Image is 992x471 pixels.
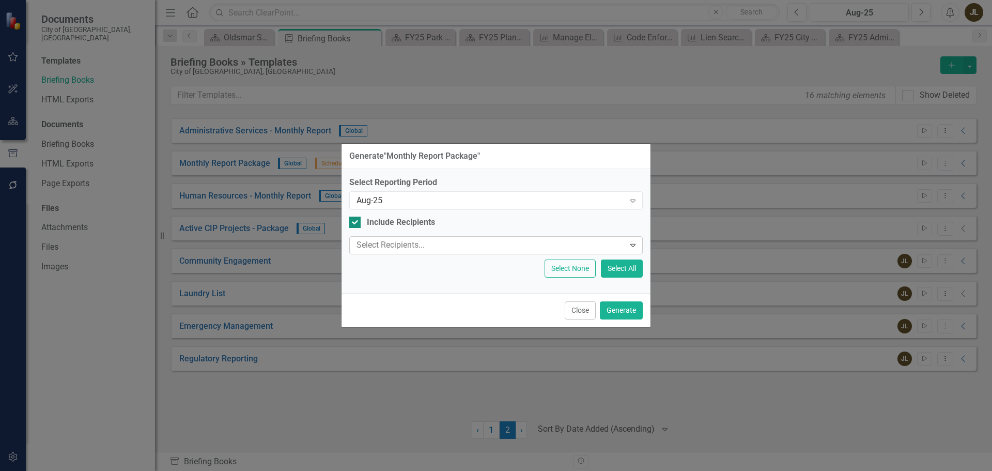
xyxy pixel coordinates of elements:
[600,301,643,320] button: Generate
[349,151,480,161] div: Generate " Monthly Report Package "
[349,177,643,189] label: Select Reporting Period
[565,301,596,320] button: Close
[601,260,643,278] button: Select All
[545,260,596,278] button: Select None
[357,194,625,206] div: Aug-25
[367,217,435,229] div: Include Recipients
